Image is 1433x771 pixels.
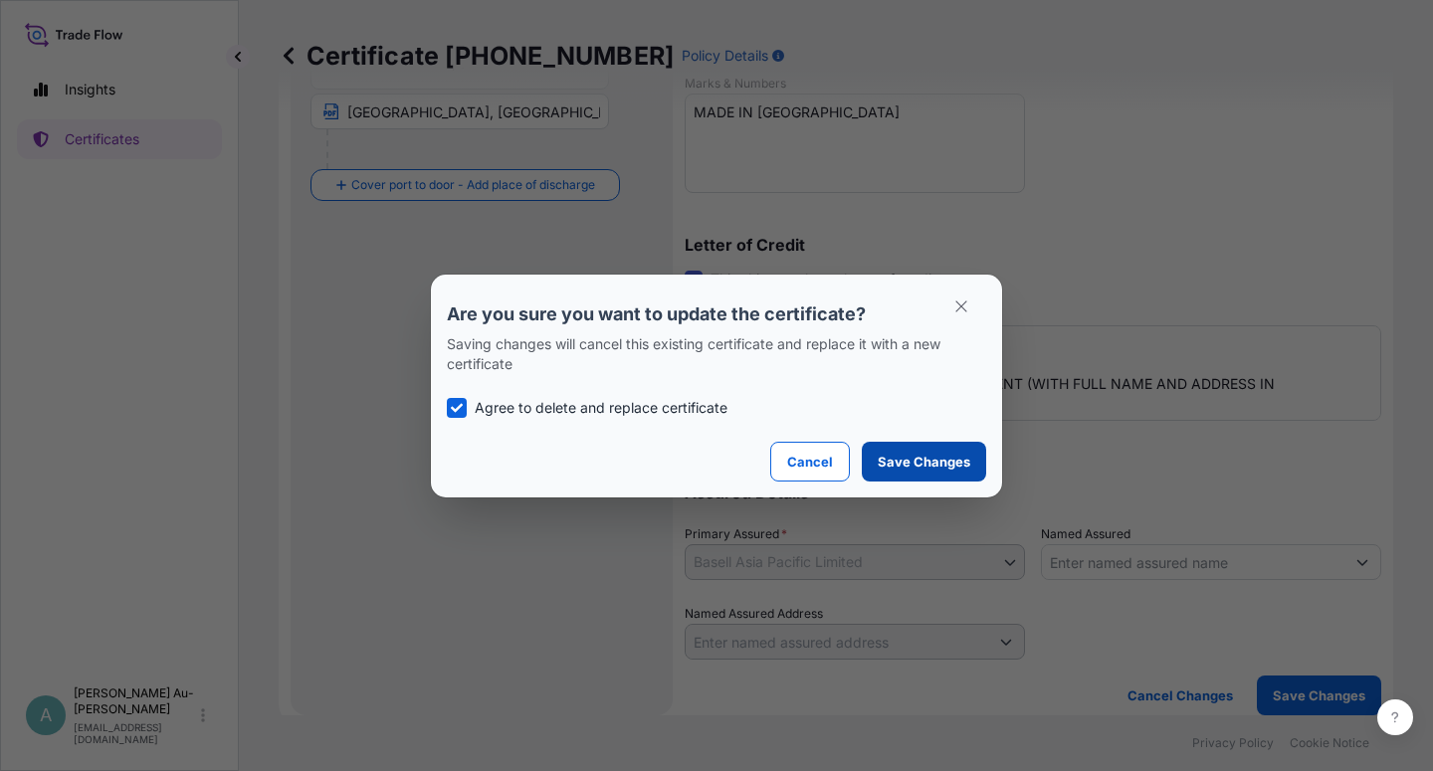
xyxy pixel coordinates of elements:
[447,334,986,374] p: Saving changes will cancel this existing certificate and replace it with a new certificate
[862,442,986,482] button: Save Changes
[770,442,850,482] button: Cancel
[447,302,986,326] p: Are you sure you want to update the certificate?
[878,452,970,472] p: Save Changes
[475,398,727,418] p: Agree to delete and replace certificate
[787,452,833,472] p: Cancel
